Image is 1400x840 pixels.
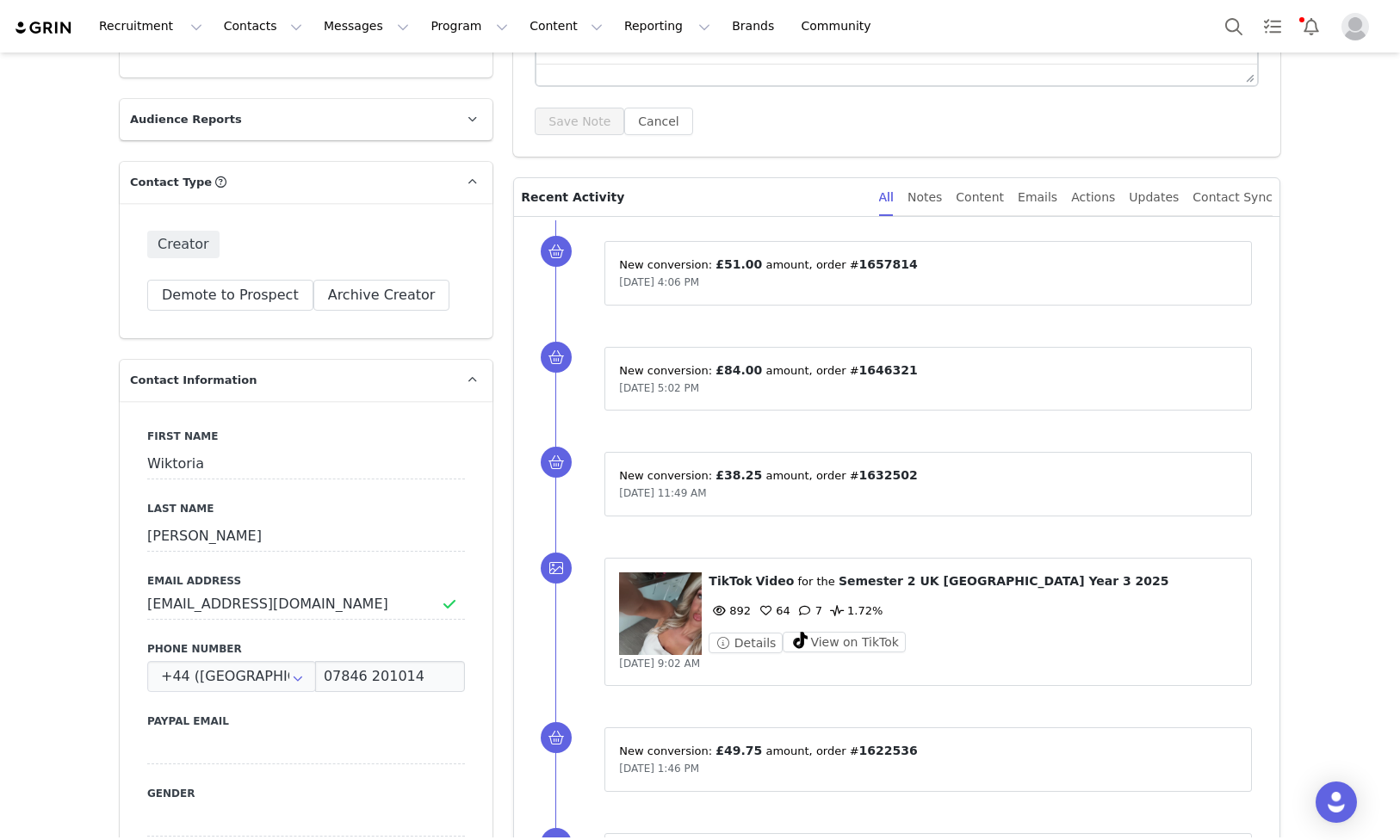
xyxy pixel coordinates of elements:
p: New conversion: ⁨ ⁩ amount⁨⁩⁨, order #⁨ ⁩⁩ [619,256,1237,274]
label: Phone Number [147,641,465,657]
input: Country [147,661,316,692]
a: Tasks [1254,7,1292,46]
div: All [879,178,894,217]
span: 1657814 [859,257,918,271]
img: placeholder-profile.jpg [1341,13,1369,40]
span: [DATE] 9:02 AM [619,658,700,670]
p: New conversion: ⁨ ⁩ amount⁨⁩⁨, order #⁨ ⁩⁩ [619,361,1237,380]
span: Creator [147,231,220,258]
span: £38.25 [715,468,762,482]
label: Email Address [147,573,465,589]
div: Actions [1071,178,1115,217]
button: Contacts [214,7,313,46]
body: Rich Text Area. Press ALT-0 for help. [14,14,707,33]
button: Recruitment [89,7,213,46]
input: (XXX) XXX-XXXX [315,661,465,692]
span: [DATE] 5:02 PM [619,382,699,394]
span: Audience Reports [130,111,242,128]
div: Open Intercom Messenger [1316,781,1357,823]
a: View on TikTok [783,637,906,650]
span: [DATE] 1:46 PM [619,763,699,775]
button: Cancel [624,108,692,135]
label: Paypal Email [147,713,465,729]
span: 64 [755,604,790,617]
span: 1622536 [859,744,918,757]
p: New conversion: ⁨ ⁩ amount⁨⁩⁨, order #⁨ ⁩⁩ [619,742,1237,760]
div: Emails [1018,178,1057,217]
span: 1632502 [859,468,918,482]
span: £51.00 [715,257,762,271]
span: TikTok [709,574,752,588]
span: [DATE] 11:49 AM [619,487,706,499]
button: Demote to Prospect [147,280,313,311]
button: Content [519,7,613,46]
img: grin logo [14,20,74,36]
p: ⁨ ⁩ ⁨ ⁩ for the ⁨ ⁩ [709,572,1237,590]
button: Archive Creator [313,280,450,311]
span: [DATE] 4:06 PM [619,276,699,288]
span: 892 [709,604,751,617]
div: Press the Up and Down arrow keys to resize the editor. [1239,65,1257,85]
a: Brands [722,7,790,46]
button: Profile [1331,13,1386,40]
div: Notes [908,178,942,217]
button: Messages [313,7,419,46]
label: Last Name [147,501,465,516]
p: Recent Activity [521,178,864,216]
span: £84.00 [715,363,762,377]
button: Search [1215,7,1253,46]
span: Video [756,574,795,588]
button: Notifications [1292,7,1330,46]
button: Program [420,7,518,46]
button: Reporting [614,7,721,46]
span: 1646321 [859,363,918,377]
p: New conversion: ⁨ ⁩ amount⁨⁩⁨, order #⁨ ⁩⁩ [619,466,1237,485]
a: Community [791,7,889,46]
span: 7 [795,604,822,617]
button: Details [709,633,783,653]
button: Save Note [535,108,624,135]
label: Gender [147,786,465,801]
span: £49.75 [715,744,762,757]
div: Contact Sync [1192,178,1273,217]
span: Semester 2 UK [GEOGRAPHIC_DATA] Year 3 2025 [839,574,1169,588]
label: First Name [147,429,465,444]
div: United Kingdom [147,661,316,692]
input: Email Address [147,589,465,620]
div: Content [956,178,1004,217]
div: Updates [1129,178,1179,217]
span: Contact Type [130,174,212,191]
span: 1.72% [827,604,883,617]
span: Contact Information [130,372,257,389]
button: View on TikTok [783,632,906,652]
